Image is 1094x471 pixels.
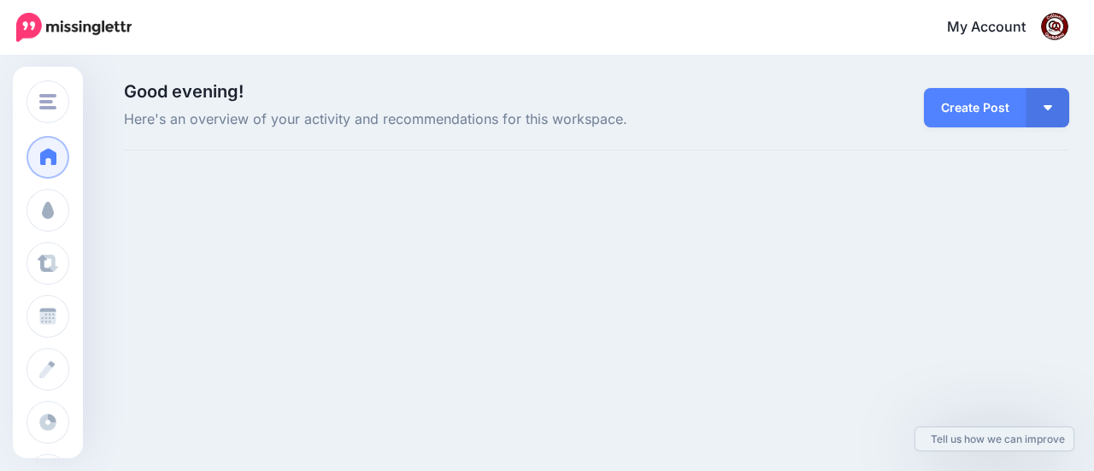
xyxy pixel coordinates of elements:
span: Here's an overview of your activity and recommendations for this workspace. [124,109,745,131]
a: Create Post [924,88,1026,127]
a: Tell us how we can improve [915,427,1073,450]
img: Missinglettr [16,13,132,42]
a: My Account [930,7,1068,49]
span: Good evening! [124,81,244,102]
img: menu.png [39,94,56,109]
img: arrow-down-white.png [1044,105,1052,110]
